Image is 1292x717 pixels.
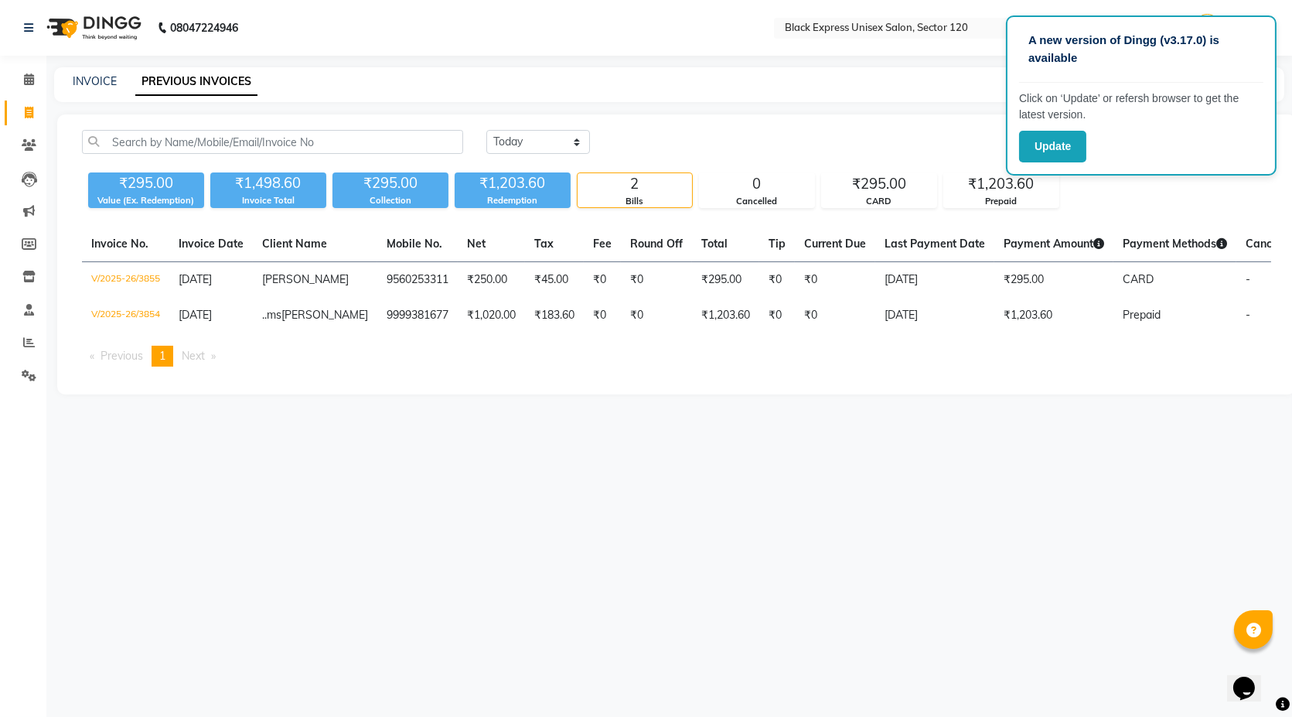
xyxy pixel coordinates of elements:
[994,262,1113,299] td: ₹295.00
[82,298,169,333] td: V/2025-26/3854
[377,262,458,299] td: 9560253311
[630,237,683,251] span: Round Off
[82,130,463,154] input: Search by Name/Mobile/Email/Invoice No
[700,173,814,195] div: 0
[759,262,795,299] td: ₹0
[91,237,148,251] span: Invoice No.
[1123,272,1154,286] span: CARD
[455,172,571,194] div: ₹1,203.60
[179,308,212,322] span: [DATE]
[332,172,448,194] div: ₹295.00
[135,68,257,96] a: PREVIOUS INVOICES
[759,298,795,333] td: ₹0
[39,6,145,50] img: logo
[795,298,875,333] td: ₹0
[700,195,814,208] div: Cancelled
[210,172,326,194] div: ₹1,498.60
[88,194,204,207] div: Value (Ex. Redemption)
[73,74,117,88] a: INVOICE
[578,195,692,208] div: Bills
[875,262,994,299] td: [DATE]
[159,349,165,363] span: 1
[101,349,143,363] span: Previous
[621,298,692,333] td: ₹0
[377,298,458,333] td: 9999381677
[822,195,936,208] div: CARD
[534,237,554,251] span: Tax
[179,272,212,286] span: [DATE]
[1246,272,1250,286] span: -
[769,237,786,251] span: Tip
[822,173,936,195] div: ₹295.00
[1194,14,1221,41] img: Admin
[994,298,1113,333] td: ₹1,203.60
[210,194,326,207] div: Invoice Total
[88,172,204,194] div: ₹295.00
[525,262,584,299] td: ₹45.00
[262,237,327,251] span: Client Name
[182,349,205,363] span: Next
[1123,237,1227,251] span: Payment Methods
[578,173,692,195] div: 2
[1028,32,1254,67] p: A new version of Dingg (v3.17.0) is available
[944,173,1058,195] div: ₹1,203.60
[804,237,866,251] span: Current Due
[1019,90,1263,123] p: Click on ‘Update’ or refersh browser to get the latest version.
[621,262,692,299] td: ₹0
[1123,308,1161,322] span: Prepaid
[179,237,244,251] span: Invoice Date
[795,262,875,299] td: ₹0
[1004,237,1104,251] span: Payment Amount
[701,237,728,251] span: Total
[82,346,1271,367] nav: Pagination
[692,298,759,333] td: ₹1,203.60
[455,194,571,207] div: Redemption
[458,298,525,333] td: ₹1,020.00
[1227,655,1277,702] iframe: chat widget
[885,237,985,251] span: Last Payment Date
[170,6,238,50] b: 08047224946
[1019,131,1086,162] button: Update
[262,272,349,286] span: [PERSON_NAME]
[525,298,584,333] td: ₹183.60
[458,262,525,299] td: ₹250.00
[467,237,486,251] span: Net
[332,194,448,207] div: Collection
[584,262,621,299] td: ₹0
[944,195,1058,208] div: Prepaid
[1246,308,1250,322] span: -
[584,298,621,333] td: ₹0
[692,262,759,299] td: ₹295.00
[593,237,612,251] span: Fee
[387,237,442,251] span: Mobile No.
[281,308,368,322] span: [PERSON_NAME]
[262,308,281,322] span: ..ms
[875,298,994,333] td: [DATE]
[82,262,169,299] td: V/2025-26/3855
